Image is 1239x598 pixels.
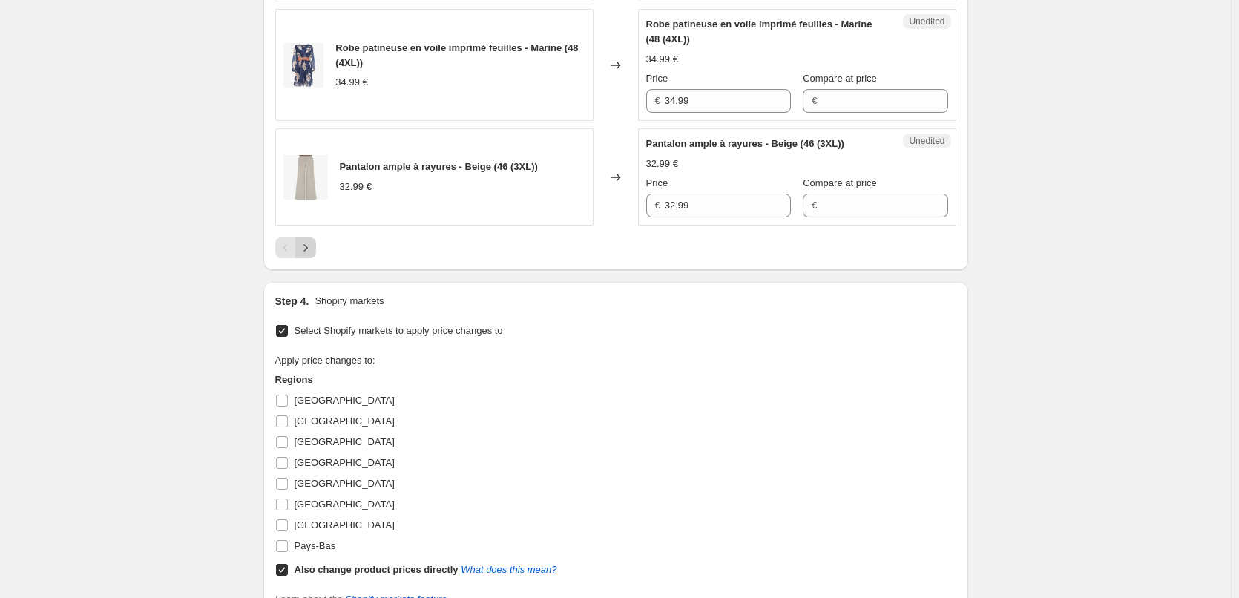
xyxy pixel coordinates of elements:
span: Robe patineuse en voile imprimé feuilles - Marine (48 (4XL)) [335,42,578,68]
span: Apply price changes to: [275,355,375,366]
span: € [812,95,817,106]
a: What does this mean? [461,564,556,575]
span: [GEOGRAPHIC_DATA] [295,415,395,427]
span: € [655,200,660,211]
span: [GEOGRAPHIC_DATA] [295,519,395,530]
span: 32.99 € [646,158,678,169]
span: 34.99 € [646,53,678,65]
span: 34.99 € [335,76,367,88]
span: Pays-Bas [295,540,336,551]
img: JOA-3936-1_80x.jpg [283,155,328,200]
span: Price [646,73,668,84]
span: Pantalon ample à rayures - Beige (46 (3XL)) [340,161,538,172]
span: [GEOGRAPHIC_DATA] [295,436,395,447]
h3: Regions [275,372,557,387]
span: [GEOGRAPHIC_DATA] [295,457,395,468]
span: Select Shopify markets to apply price changes to [295,325,503,336]
span: € [655,95,660,106]
button: Next [295,237,316,258]
span: 32.99 € [340,181,372,192]
span: [GEOGRAPHIC_DATA] [295,499,395,510]
h2: Step 4. [275,294,309,309]
span: [GEOGRAPHIC_DATA] [295,478,395,489]
span: Pantalon ample à rayures - Beige (46 (3XL)) [646,138,844,149]
b: Also change product prices directly [295,564,459,575]
span: Price [646,177,668,188]
span: Robe patineuse en voile imprimé feuilles - Marine (48 (4XL)) [646,19,872,45]
span: Unedited [909,135,944,147]
span: € [812,200,817,211]
p: Shopify markets [315,294,384,309]
nav: Pagination [275,237,316,258]
img: JOA-3801-1_80x.jpg [283,43,324,88]
span: [GEOGRAPHIC_DATA] [295,395,395,406]
span: Compare at price [803,177,877,188]
span: Compare at price [803,73,877,84]
span: Unedited [909,16,944,27]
